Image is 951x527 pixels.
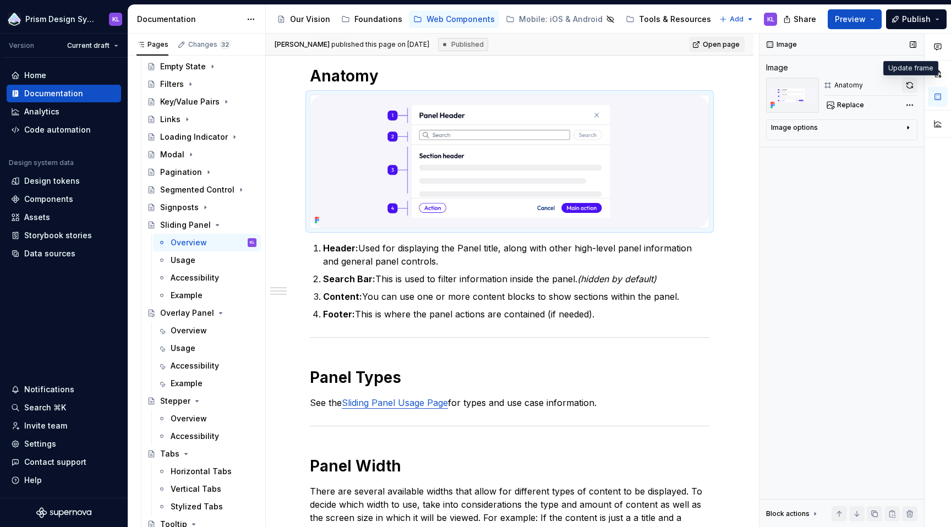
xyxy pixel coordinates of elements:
[24,384,74,395] div: Notifications
[171,360,219,371] div: Accessibility
[171,378,203,389] div: Example
[171,255,195,266] div: Usage
[24,457,86,468] div: Contact support
[143,445,261,463] a: Tabs
[24,402,66,413] div: Search ⌘K
[24,70,46,81] div: Home
[143,163,261,181] a: Pagination
[7,471,121,489] button: Help
[275,40,429,49] span: published this page on [DATE]
[171,484,221,495] div: Vertical Tabs
[766,506,819,521] div: Block actions
[153,287,261,304] a: Example
[7,417,121,435] a: Invite team
[323,308,709,321] p: This is where the panel actions are contained (if needed).
[778,9,823,29] button: Share
[67,41,110,50] span: Current draft
[160,308,214,319] div: Overlay Panel
[323,243,358,254] strong: Header:
[171,501,223,512] div: Stylized Tabs
[438,38,488,51] div: Published
[519,14,603,25] div: Mobile: iOS & Android
[427,14,495,25] div: Web Components
[7,435,121,453] a: Settings
[689,37,745,52] a: Open page
[337,10,407,28] a: Foundations
[771,123,912,136] button: Image options
[153,427,261,445] a: Accessibility
[171,466,232,477] div: Horizontal Tabs
[275,40,330,48] span: [PERSON_NAME]
[310,456,709,476] h1: Panel Width
[716,12,757,27] button: Add
[886,9,947,29] button: Publish
[143,58,261,75] a: Empty State
[153,480,261,498] a: Vertical Tabs
[7,121,121,139] a: Code automation
[153,269,261,287] a: Accessibility
[9,41,34,50] div: Version
[7,453,121,471] button: Contact support
[36,507,91,518] a: Supernova Logo
[834,81,863,90] div: Anatomy
[501,10,619,28] a: Mobile: iOS & Android
[310,66,709,86] h1: Anatomy
[143,111,261,128] a: Links
[794,14,816,25] span: Share
[837,101,864,109] span: Replace
[143,199,261,216] a: Signposts
[171,237,207,248] div: Overview
[143,216,261,234] a: Sliding Panel
[766,78,819,113] img: Sliding Panel Anatomy
[835,14,866,25] span: Preview
[188,40,231,49] div: Changes
[7,190,121,208] a: Components
[766,509,810,518] div: Block actions
[153,463,261,480] a: Horizontal Tabs
[354,14,402,25] div: Foundations
[24,438,56,449] div: Settings
[171,431,219,442] div: Accessibility
[171,413,207,424] div: Overview
[153,498,261,515] a: Stylized Tabs
[160,79,184,90] div: Filters
[137,14,241,25] div: Documentation
[143,146,261,163] a: Modal
[171,325,207,336] div: Overview
[136,40,168,49] div: Pages
[730,15,744,24] span: Add
[24,106,59,117] div: Analytics
[24,194,73,205] div: Components
[639,14,711,25] div: Tools & Resources
[7,381,121,398] button: Notifications
[143,304,261,322] a: Overlay Panel
[160,396,190,407] div: Stepper
[323,291,362,302] strong: Content:
[323,273,375,284] strong: Search Bar:
[2,7,125,31] button: Prism Design SystemKL
[902,14,931,25] span: Publish
[290,14,330,25] div: Our Vision
[24,175,80,186] div: Design tokens
[250,237,254,248] div: KL
[143,93,261,111] a: Key/Value Pairs
[160,149,184,160] div: Modal
[7,172,121,190] a: Design tokens
[153,410,261,427] a: Overview
[24,124,91,135] div: Code automation
[823,97,869,113] button: Replace
[143,75,261,93] a: Filters
[160,131,228,142] div: Loading Indicator
[828,9,882,29] button: Preview
[24,88,83,99] div: Documentation
[7,208,121,226] a: Assets
[342,397,448,408] a: Sliding Panel Usage Page
[409,10,499,28] a: Web Components
[171,343,195,354] div: Usage
[8,13,21,26] img: 106765b7-6fc4-4b5d-8be0-32f944830029.png
[25,14,96,25] div: Prism Design System
[143,181,261,199] a: Segmented Control
[7,245,121,262] a: Data sources
[323,241,709,268] p: Used for displaying the Panel title, along with other high-level panel information and general pa...
[766,62,788,73] div: Image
